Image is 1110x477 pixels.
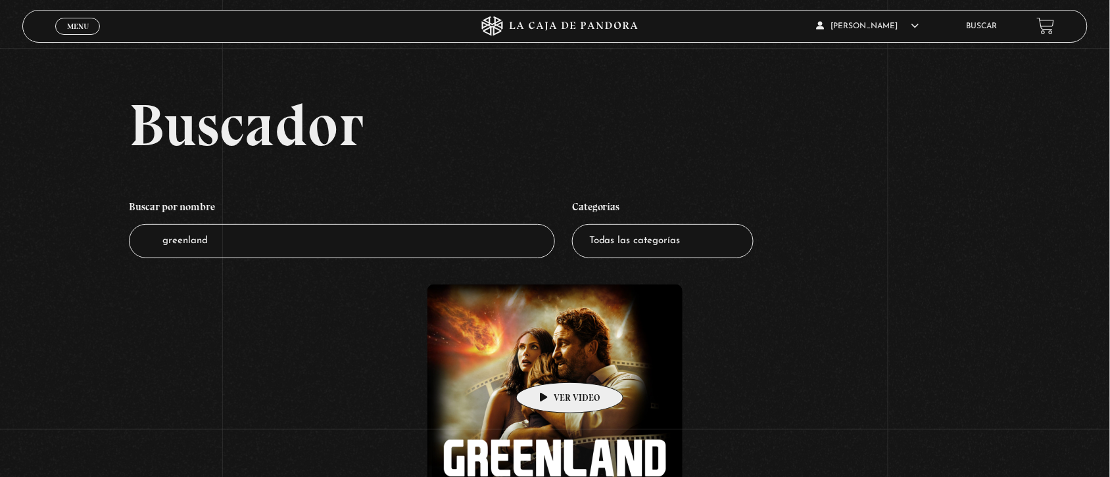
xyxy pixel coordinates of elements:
a: View your shopping cart [1037,17,1055,35]
h4: Categorías [572,194,754,224]
a: Buscar [967,22,998,30]
span: Menu [67,22,89,30]
h2: Buscador [129,95,1088,154]
span: Cerrar [62,33,93,42]
span: [PERSON_NAME] [817,22,919,30]
h4: Buscar por nombre [129,194,555,224]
